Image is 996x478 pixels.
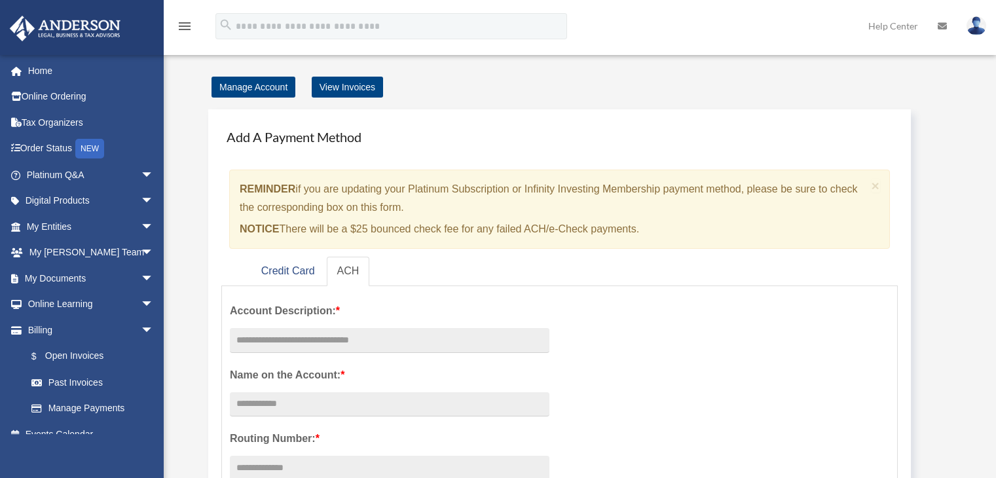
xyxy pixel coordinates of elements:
span: arrow_drop_down [141,265,167,292]
a: Events Calendar [9,421,174,447]
label: Name on the Account: [230,366,549,384]
a: Order StatusNEW [9,136,174,162]
a: View Invoices [312,77,383,98]
i: menu [177,18,193,34]
a: Manage Account [212,77,295,98]
a: ACH [327,257,370,286]
a: My [PERSON_NAME] Teamarrow_drop_down [9,240,174,266]
span: arrow_drop_down [141,188,167,215]
a: Credit Card [251,257,325,286]
span: arrow_drop_down [141,240,167,267]
span: arrow_drop_down [141,213,167,240]
h4: Add A Payment Method [221,122,898,151]
a: Platinum Q&Aarrow_drop_down [9,162,174,188]
i: search [219,18,233,32]
a: Manage Payments [18,395,167,422]
a: My Documentsarrow_drop_down [9,265,174,291]
a: Home [9,58,174,84]
label: Account Description: [230,302,549,320]
strong: REMINDER [240,183,295,194]
label: Routing Number: [230,430,549,448]
img: User Pic [967,16,986,35]
a: Past Invoices [18,369,174,395]
a: Billingarrow_drop_down [9,317,174,343]
p: There will be a $25 bounced check fee for any failed ACH/e-Check payments. [240,220,866,238]
a: My Entitiesarrow_drop_down [9,213,174,240]
span: × [872,178,880,193]
span: arrow_drop_down [141,317,167,344]
a: Digital Productsarrow_drop_down [9,188,174,214]
a: Online Learningarrow_drop_down [9,291,174,318]
a: $Open Invoices [18,343,174,370]
strong: NOTICE [240,223,279,234]
a: Online Ordering [9,84,174,110]
span: arrow_drop_down [141,162,167,189]
button: Close [872,179,880,193]
a: menu [177,23,193,34]
img: Anderson Advisors Platinum Portal [6,16,124,41]
div: if you are updating your Platinum Subscription or Infinity Investing Membership payment method, p... [229,170,890,249]
div: NEW [75,139,104,158]
a: Tax Organizers [9,109,174,136]
span: $ [39,348,45,365]
span: arrow_drop_down [141,291,167,318]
